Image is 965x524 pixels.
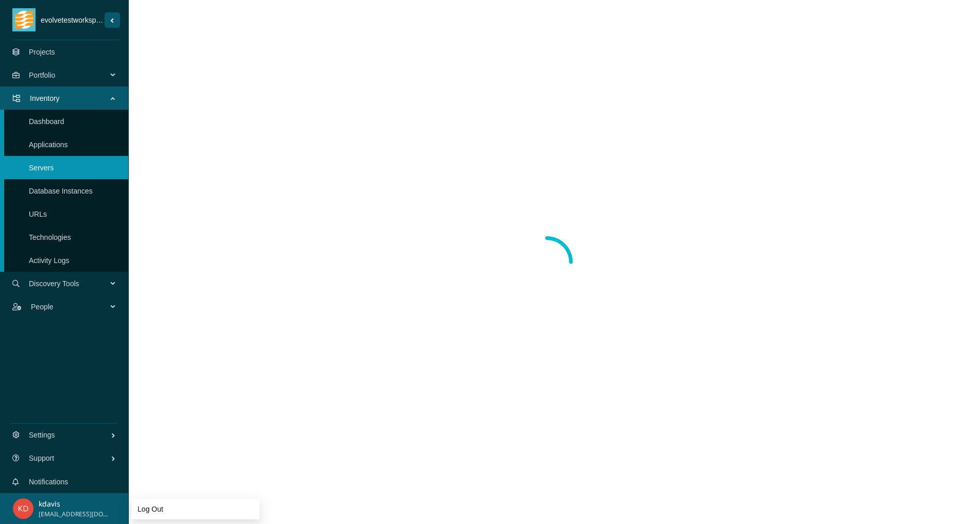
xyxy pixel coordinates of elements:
span: Settings [29,420,111,450]
a: Activity Logs [29,256,70,265]
a: Dashboard [29,117,64,126]
span: loading [521,236,573,288]
span: Inventory [30,83,111,114]
img: tidal_logo.png [15,8,33,31]
a: Technologies [29,233,71,241]
a: Projects [29,48,55,56]
span: Support [29,443,111,474]
img: b6c3e967e4c3ec297b765b8b4980cd6e [13,498,33,519]
span: [EMAIL_ADDRESS][DOMAIN_NAME] [39,510,110,519]
span: Discovery Tools [29,268,111,299]
a: Servers [29,164,54,172]
p: kdavis [39,498,110,510]
span: evolvetestworkspace1 [36,14,105,26]
div: logout-button [137,503,253,515]
span: Portfolio [29,60,111,91]
a: URLs [29,210,47,218]
a: Applications [29,141,68,149]
span: People [31,291,111,322]
a: Database Instances [29,187,93,195]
